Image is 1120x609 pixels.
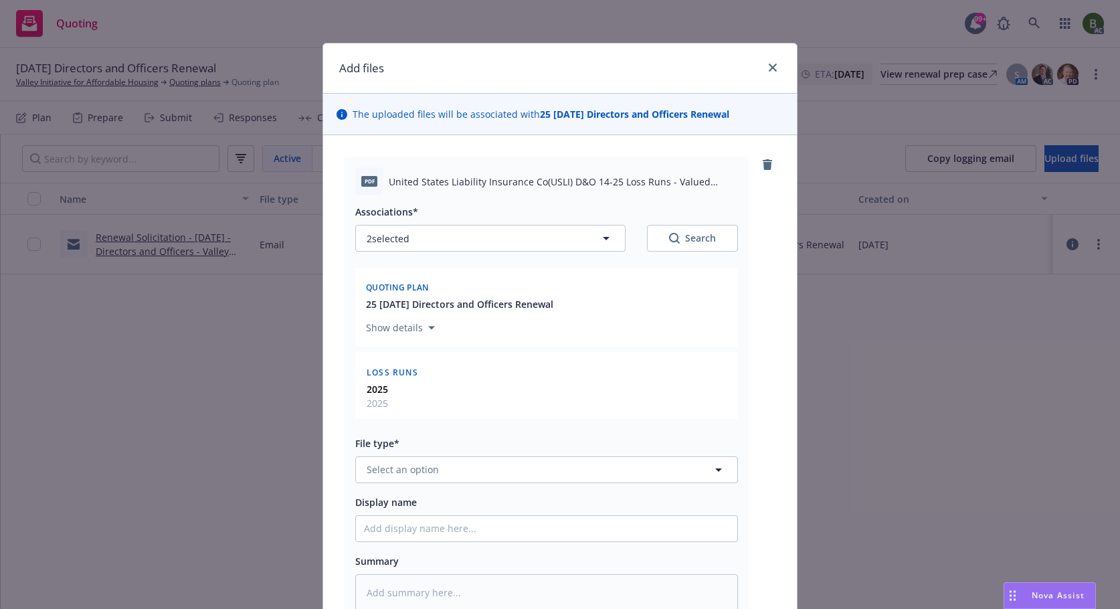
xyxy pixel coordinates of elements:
span: Nova Assist [1032,590,1085,601]
span: Loss Runs [367,367,418,378]
strong: 2025 [367,383,388,396]
span: Quoting plan [366,282,429,293]
strong: 25 [DATE] Directors and Officers Renewal [540,108,729,120]
input: Add display name here... [356,516,737,541]
span: PDF [361,176,377,186]
div: Search [669,232,716,245]
a: remove [759,157,775,173]
span: The uploaded files will be associated with [353,107,729,121]
span: United States Liability Insurance Co(USLI) D&O 14-25 Loss Runs - Valued [DATE].PDF [389,175,738,189]
span: Associations* [355,205,418,218]
span: 2025 [367,396,388,410]
button: Nova Assist [1004,582,1096,609]
div: Drag to move [1004,583,1021,608]
button: 2selected [355,225,626,252]
span: Display name [355,496,417,509]
button: SearchSearch [647,225,738,252]
span: Select an option [367,462,439,476]
svg: Search [669,233,680,244]
span: Summary [355,555,399,568]
span: File type* [355,437,399,450]
button: Select an option [355,456,738,483]
h1: Add files [339,60,384,77]
button: Show details [361,320,440,336]
span: 2 selected [367,232,409,246]
button: 25 [DATE] Directors and Officers Renewal [366,297,553,311]
a: close [765,60,781,76]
